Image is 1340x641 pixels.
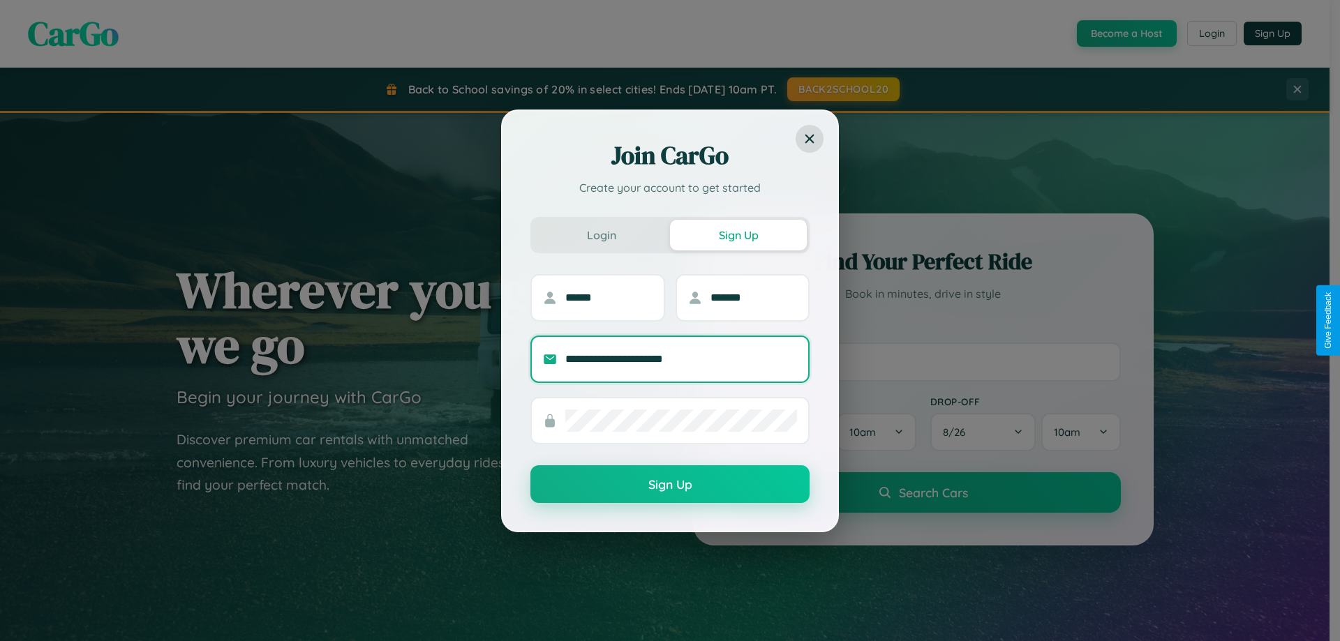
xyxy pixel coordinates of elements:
div: Give Feedback [1323,292,1333,349]
h2: Join CarGo [530,139,810,172]
button: Sign Up [670,220,807,250]
button: Login [533,220,670,250]
button: Sign Up [530,465,810,503]
p: Create your account to get started [530,179,810,196]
